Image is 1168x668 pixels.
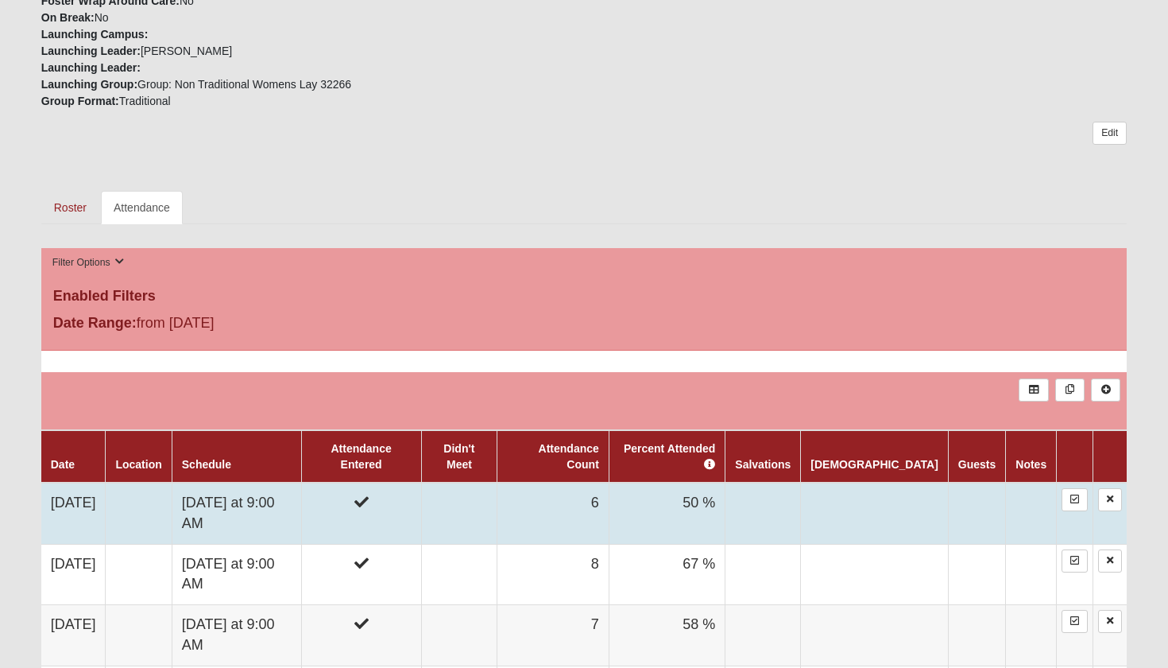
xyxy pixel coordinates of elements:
[1093,122,1127,145] a: Edit
[41,483,106,544] td: [DATE]
[41,78,137,91] strong: Launching Group:
[1098,610,1122,633] a: Delete
[497,544,609,604] td: 8
[1098,488,1122,511] a: Delete
[1055,379,1085,402] a: Merge Records into Merge Template
[1019,379,1048,402] a: Export to Excel
[1098,550,1122,573] a: Delete
[443,442,474,471] a: Didn't Meet
[1062,550,1088,573] a: Enter Attendance
[331,442,392,471] a: Attendance Entered
[1015,458,1046,471] a: Notes
[41,313,404,338] div: from [DATE]
[497,483,609,544] td: 6
[41,191,99,224] a: Roster
[41,61,141,74] strong: Launching Leader:
[609,605,725,666] td: 58 %
[115,458,161,471] a: Location
[41,544,106,604] td: [DATE]
[41,605,106,666] td: [DATE]
[41,11,95,24] strong: On Break:
[41,45,141,57] strong: Launching Leader:
[53,313,137,334] label: Date Range:
[51,458,75,471] a: Date
[725,430,801,483] th: Salvations
[53,288,1116,305] h4: Enabled Filters
[41,95,119,107] strong: Group Format:
[172,483,301,544] td: [DATE] at 9:00 AM
[609,483,725,544] td: 50 %
[172,605,301,666] td: [DATE] at 9:00 AM
[101,191,183,224] a: Attendance
[41,28,149,41] strong: Launching Campus:
[172,544,301,604] td: [DATE] at 9:00 AM
[1062,488,1088,511] a: Enter Attendance
[48,254,130,271] button: Filter Options
[182,458,231,471] a: Schedule
[609,544,725,604] td: 67 %
[1062,610,1088,633] a: Enter Attendance
[1091,379,1120,402] a: Alt+N
[497,605,609,666] td: 7
[801,430,948,483] th: [DEMOGRAPHIC_DATA]
[624,442,715,471] a: Percent Attended
[539,442,599,471] a: Attendance Count
[948,430,1005,483] th: Guests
